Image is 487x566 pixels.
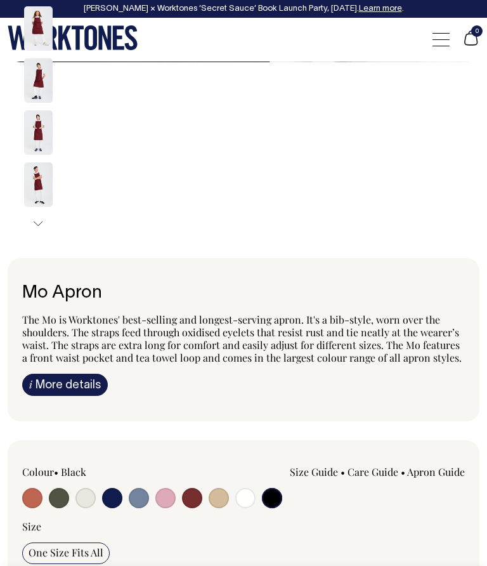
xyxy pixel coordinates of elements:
[24,110,53,155] img: burgundy
[471,25,483,37] span: 0
[401,465,405,478] span: •
[22,520,465,533] div: Size
[22,466,199,478] div: Colour
[24,162,53,207] img: burgundy
[24,6,53,51] img: burgundy
[407,465,465,478] a: Apron Guide
[347,465,398,478] a: Care Guide
[29,378,32,391] span: i
[22,543,110,564] input: One Size Fits All
[29,211,48,236] button: Next
[22,284,465,303] h6: Mo Apron
[54,465,58,478] span: •
[290,465,338,478] a: Size Guide
[24,58,53,103] img: burgundy
[22,374,108,396] a: iMore details
[22,313,462,364] span: The Mo is Worktones' best-selling and longest-serving apron. It's a bib-style, worn over the shou...
[341,465,345,478] span: •
[61,465,86,478] label: Black
[462,39,479,48] a: 0
[29,546,103,559] span: One Size Fits All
